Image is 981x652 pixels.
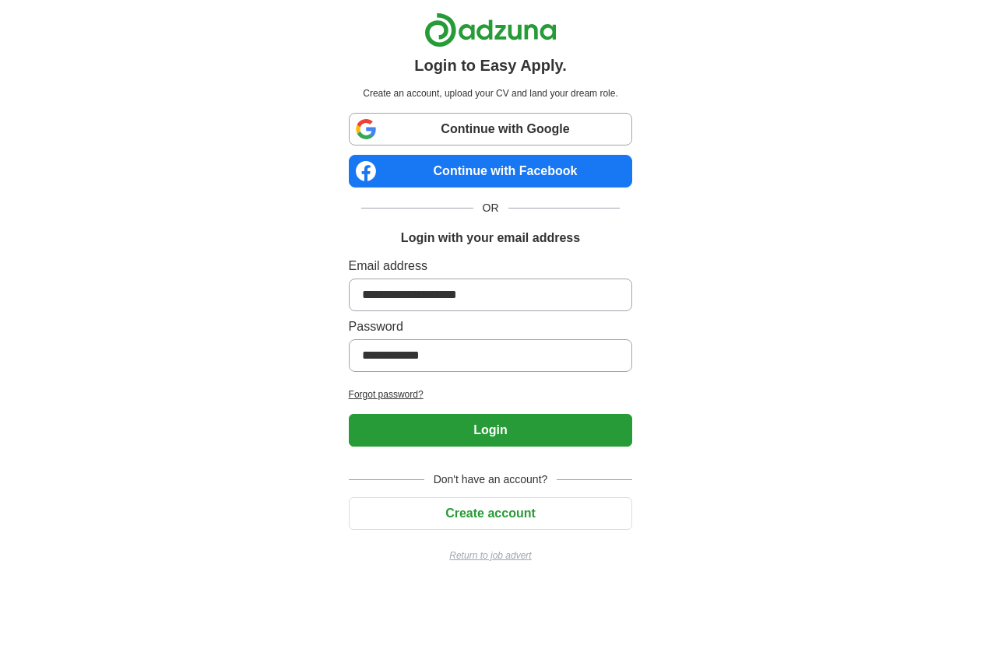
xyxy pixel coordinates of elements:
[349,387,633,401] a: Forgot password?
[424,12,557,47] img: Adzuna logo
[349,507,633,520] a: Create account
[401,229,580,247] h1: Login with your email address
[349,155,633,188] a: Continue with Facebook
[349,113,633,145] a: Continue with Google
[349,257,633,275] label: Email address
[424,471,557,488] span: Don't have an account?
[349,414,633,447] button: Login
[473,200,508,216] span: OR
[414,54,567,77] h1: Login to Easy Apply.
[349,497,633,530] button: Create account
[349,549,633,563] a: Return to job advert
[352,86,630,100] p: Create an account, upload your CV and land your dream role.
[349,317,633,336] label: Password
